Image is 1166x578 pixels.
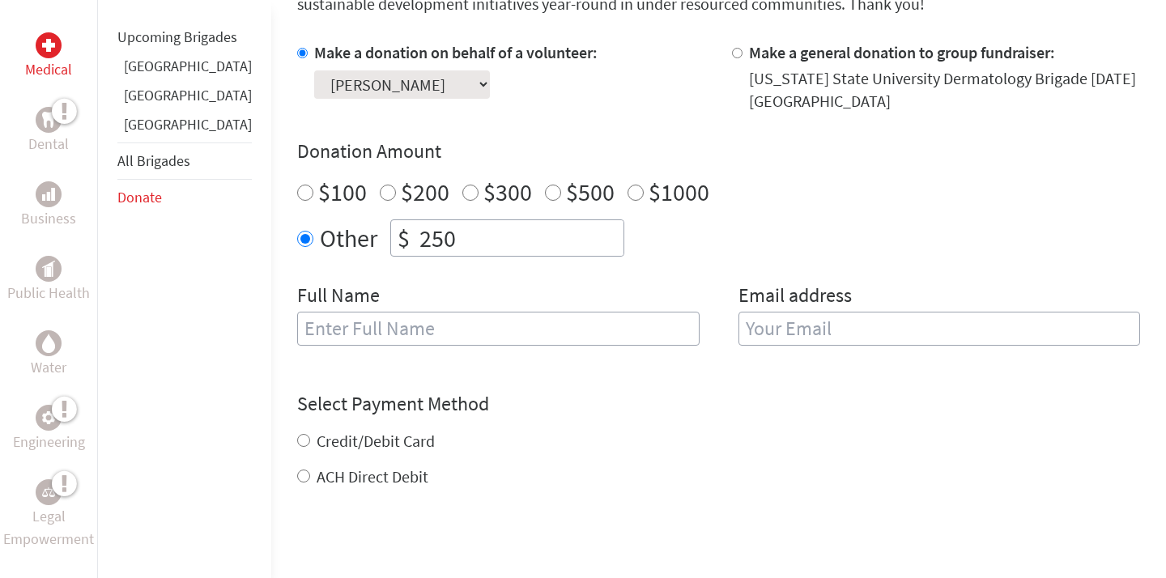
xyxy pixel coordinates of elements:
img: Legal Empowerment [42,487,55,497]
img: Business [42,188,55,201]
label: $300 [483,176,532,207]
label: Email address [738,283,852,312]
a: Donate [117,188,162,206]
input: Enter Amount [416,220,623,256]
h4: Select Payment Method [297,391,1140,417]
div: Public Health [36,256,62,282]
input: Enter Full Name [297,312,700,346]
li: Guatemala [117,84,252,113]
div: Water [36,330,62,356]
a: MedicalMedical [25,32,72,81]
li: Donate [117,180,252,215]
h4: Donation Amount [297,138,1140,164]
li: Upcoming Brigades [117,19,252,55]
label: $500 [566,176,615,207]
p: Legal Empowerment [3,505,94,550]
label: Other [320,219,377,257]
a: WaterWater [31,330,66,379]
div: Engineering [36,405,62,431]
div: $ [391,220,416,256]
label: Credit/Debit Card [317,431,435,451]
div: Business [36,181,62,207]
img: Public Health [42,261,55,277]
li: Panama [117,113,252,142]
a: Legal EmpowermentLegal Empowerment [3,479,94,550]
a: DentalDental [28,107,69,155]
div: Medical [36,32,62,58]
p: Engineering [13,431,85,453]
label: $1000 [649,176,709,207]
div: Legal Empowerment [36,479,62,505]
div: Dental [36,107,62,133]
img: Water [42,334,55,352]
a: Public HealthPublic Health [7,256,90,304]
a: All Brigades [117,151,190,170]
li: All Brigades [117,142,252,180]
p: Business [21,207,76,230]
img: Engineering [42,411,55,424]
label: ACH Direct Debit [317,466,428,487]
input: Your Email [738,312,1141,346]
li: Ghana [117,55,252,84]
a: [GEOGRAPHIC_DATA] [124,115,252,134]
p: Medical [25,58,72,81]
label: Make a donation on behalf of a volunteer: [314,42,598,62]
label: $200 [401,176,449,207]
img: Medical [42,39,55,52]
div: [US_STATE] State University Dermatology Brigade [DATE] [GEOGRAPHIC_DATA] [749,67,1141,113]
label: Full Name [297,283,380,312]
a: BusinessBusiness [21,181,76,230]
a: [GEOGRAPHIC_DATA] [124,86,252,104]
a: [GEOGRAPHIC_DATA] [124,57,252,75]
p: Water [31,356,66,379]
label: $100 [318,176,367,207]
label: Make a general donation to group fundraiser: [749,42,1055,62]
p: Public Health [7,282,90,304]
a: EngineeringEngineering [13,405,85,453]
a: Upcoming Brigades [117,28,237,46]
img: Dental [42,112,55,127]
p: Dental [28,133,69,155]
